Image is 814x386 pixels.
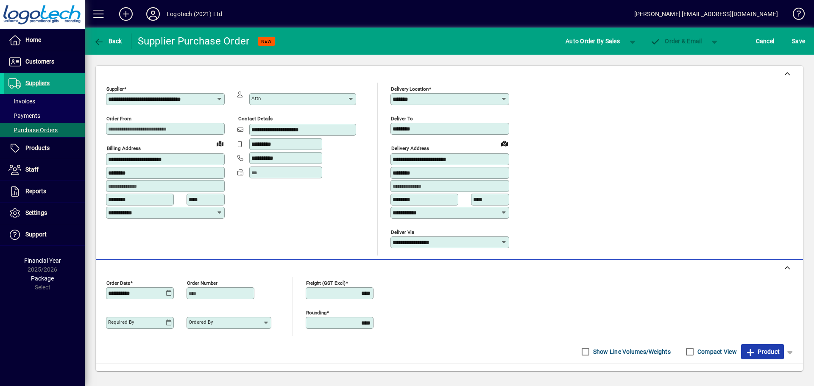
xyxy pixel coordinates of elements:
[106,280,130,286] mat-label: Order date
[591,347,671,356] label: Show Line Volumes/Weights
[306,309,326,315] mat-label: Rounding
[8,127,58,133] span: Purchase Orders
[4,123,85,137] a: Purchase Orders
[790,33,807,49] button: Save
[25,188,46,194] span: Reports
[4,138,85,159] a: Products
[4,51,85,72] a: Customers
[25,231,47,238] span: Support
[4,30,85,51] a: Home
[251,95,261,101] mat-label: Attn
[741,344,784,359] button: Product
[25,209,47,216] span: Settings
[4,203,85,224] a: Settings
[756,34,775,48] span: Cancel
[213,136,227,150] a: View on map
[4,224,85,245] a: Support
[25,36,41,43] span: Home
[112,6,139,22] button: Add
[792,38,795,44] span: S
[4,108,85,123] a: Payments
[4,159,85,181] a: Staff
[25,80,50,86] span: Suppliers
[106,86,124,92] mat-label: Supplier
[646,33,706,49] button: Order & Email
[31,275,54,282] span: Package
[25,166,39,173] span: Staff
[94,38,122,44] span: Back
[85,33,131,49] app-page-header-button: Back
[745,345,780,358] span: Product
[561,33,624,49] button: Auto Order By Sales
[106,116,131,122] mat-label: Order from
[391,86,429,92] mat-label: Delivery Location
[498,136,511,150] a: View on map
[391,229,414,235] mat-label: Deliver via
[108,319,134,325] mat-label: Required by
[187,280,217,286] mat-label: Order number
[139,6,167,22] button: Profile
[167,7,222,21] div: Logotech (2021) Ltd
[92,33,124,49] button: Back
[696,347,737,356] label: Compact View
[189,319,213,325] mat-label: Ordered by
[786,2,803,29] a: Knowledge Base
[4,94,85,108] a: Invoices
[4,181,85,202] a: Reports
[24,257,61,264] span: Financial Year
[391,116,413,122] mat-label: Deliver To
[754,33,777,49] button: Cancel
[8,98,35,105] span: Invoices
[566,34,620,48] span: Auto Order By Sales
[306,280,346,286] mat-label: Freight (GST excl)
[792,34,805,48] span: ave
[138,34,250,48] div: Supplier Purchase Order
[25,58,54,65] span: Customers
[634,7,778,21] div: [PERSON_NAME] [EMAIL_ADDRESS][DOMAIN_NAME]
[8,112,40,119] span: Payments
[261,39,272,44] span: NEW
[650,38,702,44] span: Order & Email
[25,144,50,151] span: Products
